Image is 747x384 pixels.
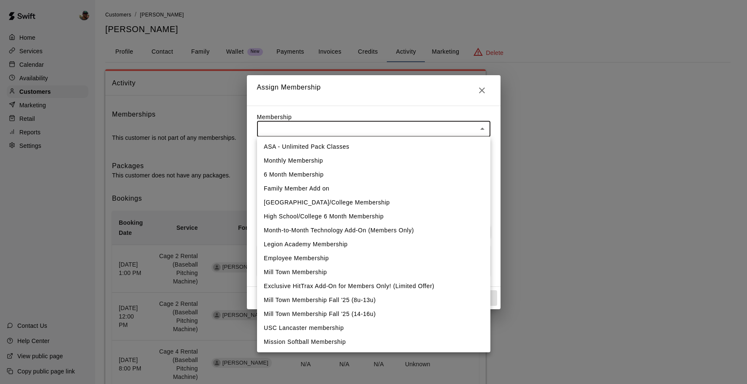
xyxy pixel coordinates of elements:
li: Mission Softball Membership [257,335,490,349]
li: Family Member Add on [257,182,490,196]
li: Month-to-Month Technology Add-On (Members Only) [257,223,490,237]
li: Exclusive HitTrax Add-On for Members Only! (Limited Offer) [257,279,490,293]
li: High School/College 6 Month Membership [257,210,490,223]
li: Employee Membership [257,251,490,265]
li: ASA - Unlimited Pack Classes [257,140,490,154]
li: Mill Town Membership Fall '25 (8u-13u) [257,293,490,307]
li: Mill Town Membership Fall '25 (14-16u) [257,307,490,321]
li: [GEOGRAPHIC_DATA]/College Membership [257,196,490,210]
li: Mill Town Membership [257,265,490,279]
li: 6 Month Membership [257,168,490,182]
li: Monthly Membership [257,154,490,168]
li: Legion Academy Membership [257,237,490,251]
li: USC Lancaster membership [257,321,490,335]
